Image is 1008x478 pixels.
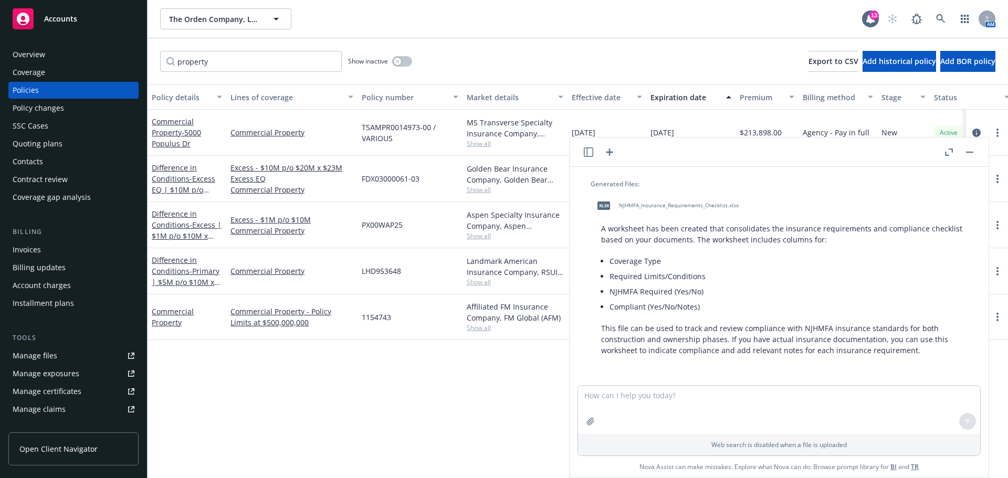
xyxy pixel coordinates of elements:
a: Accounts [8,4,139,34]
a: BI [890,462,897,471]
span: 1154743 [362,312,391,323]
a: Difference in Conditions [152,163,215,206]
a: Manage BORs [8,419,139,435]
div: Manage files [13,347,57,364]
a: TR [911,462,919,471]
div: Manage claims [13,401,66,418]
div: Policy number [362,92,447,103]
button: Export to CSV [808,51,858,72]
button: Stage [877,84,930,110]
a: Quoting plans [8,135,139,152]
a: Billing updates [8,259,139,276]
div: Billing updates [13,259,66,276]
a: Commercial Property [230,127,353,138]
span: xlsx [597,201,610,209]
a: Search [930,8,951,29]
a: Commercial Property [152,116,201,148]
a: Switch app [954,8,975,29]
a: Contract review [8,171,139,188]
span: Show all [467,185,563,194]
button: Policy number [358,84,463,110]
button: Add historical policy [863,51,936,72]
div: Effective date [572,92,631,103]
div: Manage BORs [13,419,62,435]
a: Report a Bug [906,8,927,29]
button: Market details [463,84,568,110]
span: Show all [467,231,563,240]
a: Contacts [8,153,139,170]
a: Manage claims [8,401,139,418]
li: NJHMFA Required (Yes/No) [610,284,965,299]
p: Web search is disabled when a file is uploaded [584,440,974,449]
div: Policy changes [13,100,64,116]
a: Difference in Conditions [152,255,219,298]
div: Expiration date [650,92,720,103]
a: Manage exposures [8,365,139,382]
div: Billing method [803,92,862,103]
div: Lines of coverage [230,92,342,103]
div: xlsxNJHMFA_Insurance_Requirements_Checklist.xlsx [591,193,741,219]
div: Policies [13,82,39,99]
input: Filter by keyword... [160,51,342,72]
a: Excess - $10M p/o $20M x $23M Excess EQ [230,162,353,184]
span: Export to CSV [808,56,858,66]
div: Account charges [13,277,71,294]
a: Policies [8,82,139,99]
span: - Excess | $1M p/o $10M x $10M [152,220,222,252]
p: This file can be used to track and review compliance with NJHMFA insurance standards for both con... [601,323,965,356]
span: Show inactive [348,57,388,66]
div: Golden Bear Insurance Company, Golden Bear Insurance Company, Amwins [467,163,563,185]
a: Excess - $1M p/o $10M [230,214,353,225]
a: more [991,126,1004,139]
a: Difference in Conditions [152,209,222,252]
span: NJHMFA_Insurance_Requirements_Checklist.xlsx [619,202,739,209]
a: more [991,219,1004,231]
span: Show all [467,139,563,148]
div: Generated Files: [591,179,976,188]
span: Show all [467,278,563,286]
a: Commercial Property [230,265,353,277]
span: LHD953648 [362,265,401,277]
div: Coverage [13,64,45,81]
span: Active [938,128,959,137]
div: Policy details [152,92,211,103]
a: Coverage [8,64,139,81]
a: Commercial Property [230,225,353,236]
div: Tools [8,333,139,343]
span: New [881,127,897,138]
div: 13 [869,10,879,20]
div: SSC Cases [13,118,48,134]
a: Start snowing [882,8,903,29]
p: A worksheet has been created that consolidates the insurance requirements and compliance checklis... [601,223,965,245]
li: Compliant (Yes/No/Notes) [610,299,965,314]
div: Installment plans [13,295,74,312]
a: more [991,265,1004,278]
a: Commercial Property [230,184,353,195]
span: [DATE] [650,127,674,138]
span: TSAMPR0014973-00 / VARIOUS [362,122,458,144]
a: more [991,173,1004,185]
span: Open Client Navigator [19,443,98,454]
span: Show all [467,323,563,332]
a: circleInformation [970,126,983,139]
button: Add BOR policy [940,51,995,72]
button: Expiration date [646,84,736,110]
a: Manage certificates [8,383,139,400]
a: Installment plans [8,295,139,312]
div: Affiliated FM Insurance Company, FM Global (AFM) [467,301,563,323]
div: Market details [467,92,552,103]
div: Overview [13,46,45,63]
span: Add BOR policy [940,56,995,66]
div: MS Transverse Specialty Insurance Company, Transverse Insurance Company, Amwins [467,117,563,139]
div: Contacts [13,153,43,170]
div: Status [934,92,998,103]
div: Landmark American Insurance Company, RSUI Group, Amwins [467,256,563,278]
span: Nova Assist can make mistakes. Explore what Nova can do: Browse prompt library for and [639,456,919,477]
button: The Orden Company, LLC [160,8,291,29]
button: Premium [736,84,799,110]
div: Contract review [13,171,68,188]
div: Quoting plans [13,135,62,152]
div: Aspen Specialty Insurance Company, Aspen Insurance, Amwins [467,209,563,231]
span: PX00WAP25 [362,219,403,230]
button: Lines of coverage [226,84,358,110]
